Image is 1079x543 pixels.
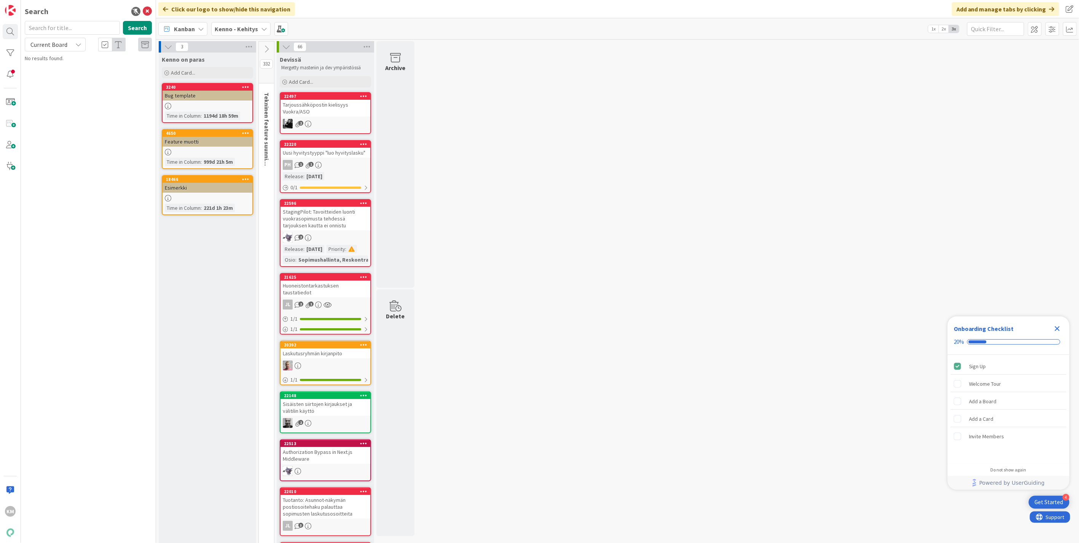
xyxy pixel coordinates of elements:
div: Time in Column [165,204,201,212]
div: Sopimushallinta, Reskontra [296,256,371,264]
div: KM [5,506,16,517]
span: 332 [260,59,273,69]
div: Footer [948,476,1069,490]
img: LM [283,466,293,476]
div: 4650 [163,130,252,137]
span: Add Card... [171,69,195,76]
div: Invite Members is incomplete. [951,428,1066,445]
span: Kanban [174,24,195,34]
div: 22513 [284,441,370,446]
img: KM [283,119,293,129]
span: 2x [939,25,949,33]
div: JL [281,300,370,310]
img: Visit kanbanzone.com [5,5,16,16]
div: Sisäisten siirtojen kirjaukset ja välitilin käyttö [281,399,370,416]
div: LM [281,466,370,476]
div: 3240Bug template [163,84,252,101]
p: Mergetty masteriin ja dev ympäristössä [281,65,370,71]
div: Add a Board [969,397,997,406]
div: 1/1 [281,375,370,385]
div: 22010 [284,489,370,494]
img: LM [283,233,293,243]
div: 22148 [284,393,370,398]
span: 1x [928,25,939,33]
div: HJ [281,361,370,371]
a: 21625Huoneistontarkastuksen taustatiedotJL1/11/1 [280,273,371,335]
div: Archive [386,63,406,72]
div: 18466 [166,177,252,182]
div: Click our logo to show/hide this navigation [158,2,295,16]
span: : [345,245,346,253]
span: Devissä [280,56,301,63]
span: 2 [298,420,303,425]
div: Uusi hyvitystyyppi "luo hyvityslasku" [281,148,370,158]
div: 22596StagingPilot: Tavoitteiden luonti vuokrasopimusta tehdessä tarjouksen kautta ei onnistu [281,200,370,230]
div: Do not show again [991,467,1026,473]
span: Support [16,1,35,10]
div: 22513 [281,440,370,447]
div: JL [283,300,293,310]
div: [DATE] [304,245,324,253]
span: 3 [298,523,303,528]
a: 4650Feature muottiTime in Column:999d 21h 5m [162,129,253,169]
a: 18466EsimerkkiTime in Column:221d 1h 23m [162,175,253,215]
div: Huoneistontarkastuksen taustatiedot [281,281,370,297]
div: No results found. [25,54,152,62]
div: 18466Esimerkki [163,176,252,193]
div: PH [283,160,293,170]
div: Laskutusryhmän kirjanpito [281,348,370,358]
div: 22220Uusi hyvitystyyppi "luo hyvityslasku" [281,141,370,158]
div: Tuotanto: Asunnot-näkymän postiosoitehaku palauttaa sopimusten laskutusosoitteita [281,495,370,519]
span: Current Board [30,41,67,48]
input: Quick Filter... [967,22,1024,36]
a: 3240Bug templateTime in Column:1194d 18h 59m [162,83,253,123]
span: 2 [298,302,303,307]
div: Add a Board is incomplete. [951,393,1066,410]
div: Open Get Started checklist, remaining modules: 4 [1029,496,1069,509]
div: 22596 [284,201,370,206]
div: 1194d 18h 59m [202,112,240,120]
span: 2 [298,235,303,240]
a: 22220Uusi hyvitystyyppi "luo hyvityslasku"PHRelease:[DATE]0/1 [280,140,371,193]
div: Sign Up is complete. [951,358,1066,375]
div: Release [283,172,303,180]
div: 1/1 [281,314,370,324]
span: 1 [309,302,314,307]
div: StagingPilot: Tavoitteiden luonti vuokrasopimusta tehdessä tarjouksen kautta ei onnistu [281,207,370,230]
div: Feature muotti [163,137,252,147]
div: 18466 [163,176,252,183]
div: Invite Members [969,432,1004,441]
div: 22596 [281,200,370,207]
a: 22148Sisäisten siirtojen kirjaukset ja välitilin käyttöJH [280,391,371,433]
div: Checklist progress: 20% [954,339,1063,345]
div: 1/1 [281,324,370,334]
b: Kenno - Kehitys [215,25,258,33]
div: Welcome Tour [969,379,1001,388]
span: : [201,158,202,166]
button: Search [123,21,152,35]
span: : [201,204,202,212]
div: JL [283,521,293,531]
span: Powered by UserGuiding [979,478,1045,487]
span: Tekninen feature suunnittelu ja toteutus [263,93,271,206]
span: 1 / 1 [290,315,298,323]
div: Time in Column [165,112,201,120]
a: 20392Laskutusryhmän kirjanpitoHJ1/1 [280,341,371,385]
div: Delete [386,311,405,321]
a: 22497Tarjoussähköpostin kielisyys Vuokra/ASOKM [280,92,371,134]
span: Kenno on paras [162,56,205,63]
span: Add Card... [289,78,313,85]
div: Checklist items [948,355,1069,462]
div: 22513Authorization Bypass in Next.js Middleware [281,440,370,464]
span: : [295,256,296,264]
span: 3 [175,42,188,51]
span: 1 [298,162,303,167]
div: Esimerkki [163,183,252,193]
div: 22148Sisäisten siirtojen kirjaukset ja välitilin käyttö [281,392,370,416]
span: 0 / 1 [290,184,298,192]
div: [DATE] [304,172,324,180]
img: JH [283,418,293,428]
div: 20% [954,339,964,345]
div: 0/1 [281,183,370,192]
div: Checklist Container [948,316,1069,490]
